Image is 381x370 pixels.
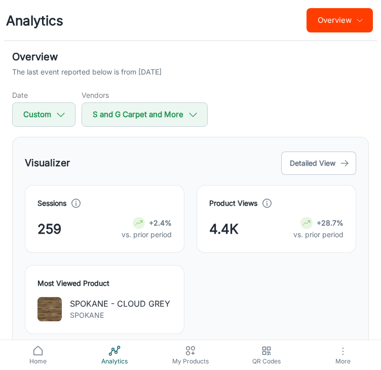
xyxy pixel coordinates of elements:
h4: Most Viewed Product [37,278,172,289]
a: Analytics [76,340,152,370]
p: SPOKANE - CLOUD GREY [70,298,170,310]
button: Custom [12,102,75,127]
h2: Overview [12,49,369,64]
span: More [311,357,375,365]
p: The last event reported below is from [DATE] [12,66,162,78]
p: vs. prior period [122,229,172,240]
a: QR Codes [228,340,304,370]
p: SPOKANE [70,310,170,321]
h4: Product Views [209,198,257,209]
span: My Products [159,357,222,366]
p: vs. prior period [293,229,344,240]
h1: Analytics [6,11,63,30]
button: Detailed View [281,152,356,175]
strong: +2.4% [149,218,172,227]
span: 259 [37,219,61,239]
button: More [305,340,381,370]
h4: Sessions [37,198,66,209]
h5: Date [12,90,75,100]
h5: Vendors [82,90,208,100]
span: 4.4K [209,219,238,239]
h5: Visualizer [25,156,70,171]
img: SPOKANE - CLOUD GREY [37,297,62,321]
strong: +28.7% [317,218,344,227]
span: Analytics [82,357,146,366]
button: S and G Carpet and More [82,102,208,127]
span: Home [6,357,70,366]
span: QR Codes [235,357,298,366]
button: Overview [307,8,373,32]
a: My Products [153,340,228,370]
